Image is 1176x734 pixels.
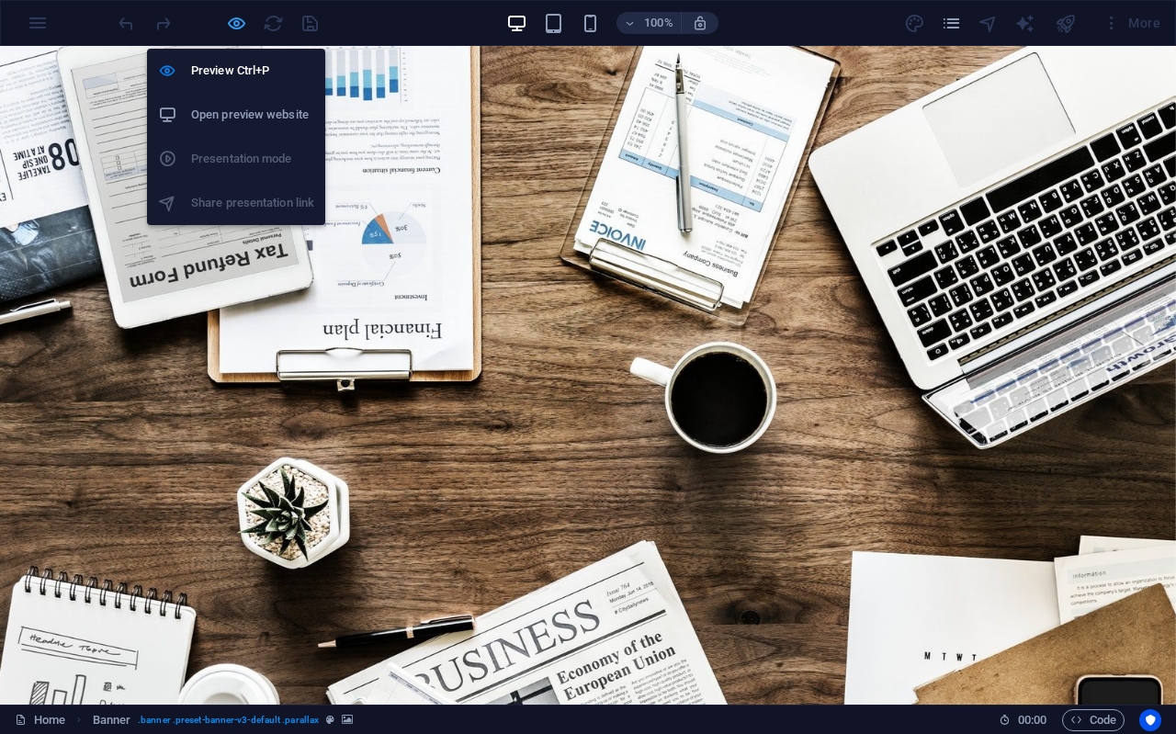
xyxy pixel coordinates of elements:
[93,709,131,731] span: Click to select. Double-click to edit
[1070,709,1116,731] span: Code
[191,104,314,126] h6: Open preview website
[941,12,963,34] button: pages
[999,709,1047,731] h6: Session time
[644,12,673,34] h6: 100%
[326,715,334,725] i: This element is a customizable preset
[15,709,65,731] a: Click to cancel selection. Double-click to open Pages
[1018,709,1046,731] span: 00 00
[138,709,319,731] span: . banner .preset-banner-v3-default .parallax
[1139,709,1161,731] button: Usercentrics
[1031,713,1034,727] span: :
[941,13,962,34] i: Pages (Ctrl+Alt+S)
[342,715,353,725] i: This element contains a background
[616,12,682,34] button: 100%
[93,709,354,731] nav: breadcrumb
[1062,709,1125,731] button: Code
[191,60,314,82] h6: Preview Ctrl+P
